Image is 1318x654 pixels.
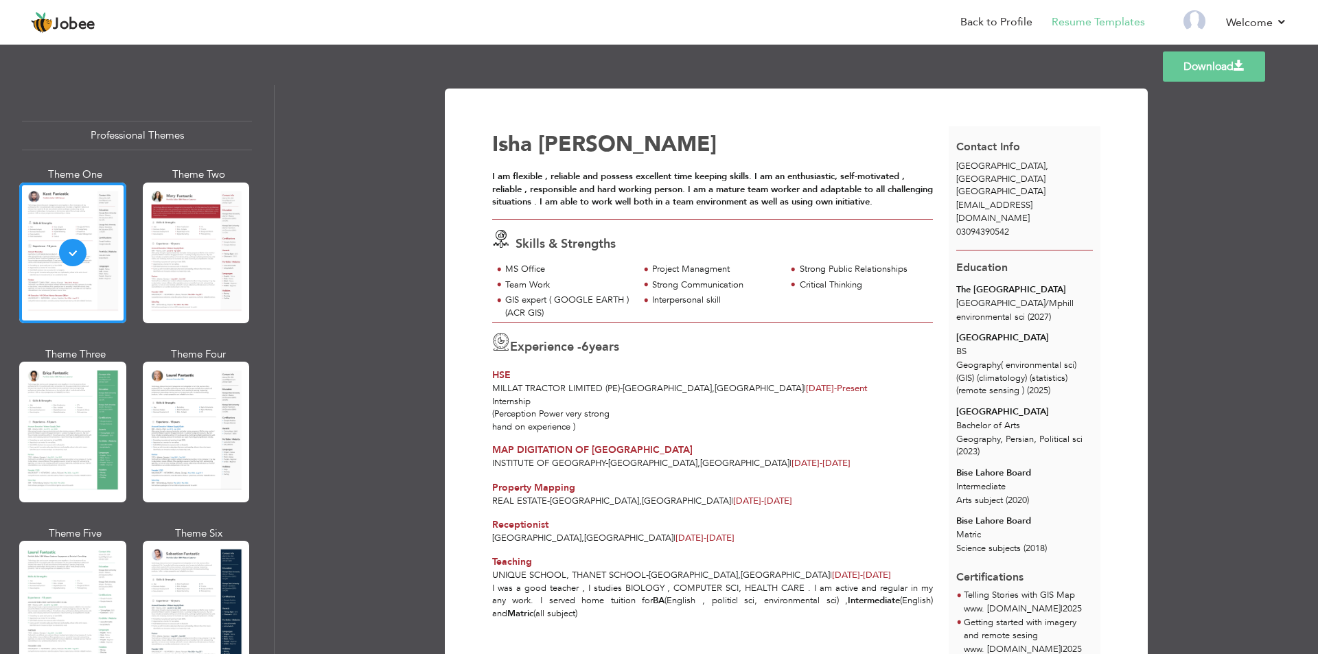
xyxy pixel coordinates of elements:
span: | [804,382,806,395]
span: [DATE] [675,532,735,544]
span: - [761,495,764,507]
div: Bise Lahore Board [956,515,1093,528]
span: MAP DIGITATION OF [GEOGRAPHIC_DATA] [492,443,693,456]
span: [DATE] [791,457,822,469]
span: [DATE] [832,569,863,581]
span: [GEOGRAPHIC_DATA] [700,457,789,469]
span: [GEOGRAPHIC_DATA] [608,457,697,469]
span: REAL ESTATE [492,495,547,507]
div: Theme Four [146,347,253,362]
span: Arts subject [956,494,1003,506]
div: Bise Lahore Board [956,467,1093,480]
div: Internship (Perception Power very strong hand on experience ) [485,395,941,434]
span: [EMAIL_ADDRESS][DOMAIN_NAME] [956,199,1032,224]
span: Bachelor of Arts [956,419,1020,432]
span: [GEOGRAPHIC_DATA] [584,532,673,544]
span: [DATE] [832,569,891,581]
label: years [581,338,619,356]
div: I was a good teacher , I studies BIOLOGY , COMPUTER SCI, HEALTH CARE . I am active and regular in... [485,582,941,620]
a: Welcome [1226,14,1287,31]
p: www. [DOMAIN_NAME] 2025 [964,603,1082,616]
span: Intermediate [956,480,1006,493]
span: Present [806,382,868,395]
span: - [646,569,649,581]
span: Skills & Strengths [516,235,616,253]
span: Unique school, Thanet school [492,569,646,581]
img: jobee.io [31,12,53,34]
span: (2025) [1027,384,1050,397]
span: 6 [581,338,589,355]
span: [GEOGRAPHIC_DATA] Mphill [956,297,1074,310]
span: Contact Info [956,139,1020,154]
strong: BA [653,594,664,607]
span: , [738,569,741,581]
span: Science subjects [956,542,1021,554]
span: [GEOGRAPHIC_DATA] [550,495,639,507]
span: [GEOGRAPHIC_DATA] [642,495,731,507]
span: [GEOGRAPHIC_DATA] [956,185,1045,198]
span: - [820,457,822,469]
a: Jobee [31,12,95,34]
span: , [639,495,642,507]
span: Geography, Persian, Political sci [956,433,1083,445]
span: Receptionist [492,518,548,531]
strong: Matric [507,607,533,620]
a: Download [1163,51,1265,82]
span: [GEOGRAPHIC_DATA] [649,569,738,581]
span: HSE [492,369,511,382]
span: | [673,532,675,544]
div: Theme Five [22,526,129,541]
a: Back to Profile [960,14,1032,30]
span: environmental sci [956,311,1025,323]
span: , [581,532,584,544]
span: | [789,457,791,469]
div: [GEOGRAPHIC_DATA] [956,331,1093,344]
span: Jobee [53,17,95,32]
span: [DATE] [806,382,837,395]
div: Critical Thinking [800,279,925,292]
span: 03094390542 [956,226,1009,238]
span: (2020) [1006,494,1029,506]
span: [PERSON_NAME] [538,130,717,159]
strong: Intermediate [848,594,900,607]
span: [GEOGRAPHIC_DATA] [956,160,1045,172]
span: | [731,495,733,507]
div: Interpersonal skill [652,294,778,307]
a: Resume Templates [1052,14,1145,30]
span: - [704,532,706,544]
div: Theme One [22,167,129,182]
span: - [547,495,550,507]
span: Matric [956,528,981,541]
span: - [860,569,863,581]
div: GIS expert ( GOOGLE EARTH ) (ACR GIS) [505,294,631,319]
div: Strong Communication [652,279,778,292]
span: [GEOGRAPHIC_DATA] [715,382,804,395]
div: [GEOGRAPHIC_DATA] [949,160,1101,198]
span: Education [956,260,1008,275]
span: Institute of Geography [492,457,605,469]
span: / [1045,297,1049,310]
img: Profile Img [1183,10,1205,32]
span: Certifications [956,559,1024,585]
span: [DATE] [675,532,706,544]
span: | [830,569,832,581]
span: [GEOGRAPHIC_DATA] [492,532,581,544]
span: (2027) [1028,311,1051,323]
span: Getting started with imagery and remote sesing [964,616,1076,642]
span: Millat Tractor Limited (PE) [492,382,620,395]
span: - [605,457,608,469]
span: Teaching [492,555,532,568]
span: - [834,382,837,395]
span: [DATE] [733,495,792,507]
div: [GEOGRAPHIC_DATA] [956,406,1093,419]
span: (2018) [1024,542,1047,554]
span: , [697,457,700,469]
span: - [620,382,623,395]
span: [GEOGRAPHIC_DATA] [623,382,712,395]
span: Telling Stories with GIS Map [964,589,1075,601]
span: BS [956,345,967,358]
div: Professional Themes [22,121,252,150]
span: Geography( environmental sci)(GIS) (climatology) (statistics)(remote sensing ) [956,359,1076,397]
div: Theme Two [146,167,253,182]
div: Theme Six [146,526,253,541]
